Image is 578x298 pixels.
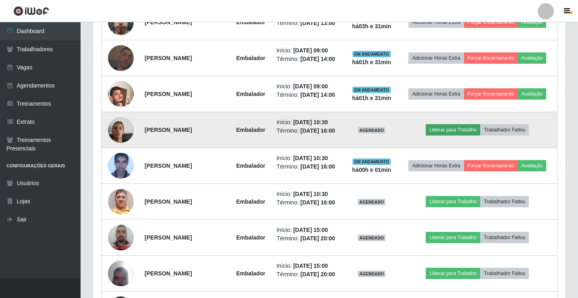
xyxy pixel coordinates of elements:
span: EM ANDAMENTO [352,51,391,57]
time: [DATE] 14:00 [300,92,335,98]
img: 1672423155004.jpeg [108,107,134,153]
button: Forçar Encerramento [464,17,518,28]
li: Término: [277,163,341,171]
button: Trabalhador Faltou [480,196,529,207]
strong: há 00 h e 01 min [352,167,391,173]
button: Liberar para Trabalho [426,124,480,135]
li: Término: [277,91,341,99]
time: [DATE] 14:00 [300,56,335,62]
li: Início: [277,118,341,127]
time: [DATE] 20:00 [300,271,335,277]
li: Início: [277,226,341,234]
li: Início: [277,262,341,270]
time: [DATE] 16:00 [300,199,335,206]
strong: [PERSON_NAME] [145,270,192,277]
li: Início: [277,190,341,198]
strong: Embalador [236,234,265,241]
li: Término: [277,55,341,63]
time: [DATE] 10:30 [293,191,328,197]
time: [DATE] 10:30 [293,119,328,125]
span: AGENDADO [358,235,386,241]
button: Liberar para Trabalho [426,232,480,243]
img: 1722619557508.jpeg [108,256,134,290]
span: AGENDADO [358,271,386,277]
strong: [PERSON_NAME] [145,91,192,97]
strong: Embalador [236,91,265,97]
strong: [PERSON_NAME] [145,55,192,61]
time: [DATE] 16:00 [300,127,335,134]
button: Avaliação [518,160,546,171]
button: Liberar para Trabalho [426,268,480,279]
li: Início: [277,82,341,91]
strong: Embalador [236,55,265,61]
strong: Embalador [236,19,265,25]
button: Avaliação [518,52,546,64]
li: Término: [277,198,341,207]
button: Avaliação [518,88,546,100]
span: EM ANDAMENTO [352,87,391,93]
time: [DATE] 09:00 [293,83,328,90]
button: Forçar Encerramento [464,52,518,64]
button: Adicionar Horas Extra [408,17,464,28]
time: [DATE] 15:00 [293,227,328,233]
li: Término: [277,19,341,27]
strong: [PERSON_NAME] [145,234,192,241]
time: [DATE] 10:30 [293,155,328,161]
strong: há 01 h e 31 min [352,59,391,65]
button: Adicionar Horas Extra [408,160,464,171]
li: Início: [277,46,341,55]
li: Término: [277,127,341,135]
time: [DATE] 13:00 [300,20,335,26]
button: Trabalhador Faltou [480,268,529,279]
button: Trabalhador Faltou [480,124,529,135]
strong: Embalador [236,198,265,205]
button: Avaliação [518,17,546,28]
strong: Embalador [236,270,265,277]
strong: Embalador [236,163,265,169]
li: Término: [277,234,341,243]
span: AGENDADO [358,127,386,133]
button: Forçar Encerramento [464,88,518,100]
strong: [PERSON_NAME] [145,127,192,133]
img: CoreUI Logo [13,6,49,16]
strong: Embalador [236,127,265,133]
span: AGENDADO [358,199,386,205]
img: 1690769088770.jpeg [108,35,134,81]
time: [DATE] 15:00 [293,263,328,269]
strong: há 03 h e 31 min [352,23,391,29]
img: 1687914027317.jpeg [108,179,134,225]
button: Adicionar Horas Extra [408,52,464,64]
li: Início: [277,154,341,163]
button: Adicionar Horas Extra [408,88,464,100]
strong: [PERSON_NAME] [145,163,192,169]
time: [DATE] 16:00 [300,163,335,170]
strong: [PERSON_NAME] [145,19,192,25]
button: Trabalhador Faltou [480,232,529,243]
img: 1686264689334.jpeg [108,220,134,254]
img: 1742686144384.jpeg [108,5,134,39]
button: Liberar para Trabalho [426,196,480,207]
strong: há 01 h e 31 min [352,95,391,101]
img: 1673386012464.jpeg [108,149,134,183]
time: [DATE] 09:00 [293,47,328,54]
li: Término: [277,270,341,279]
img: 1726002463138.jpeg [108,71,134,117]
strong: [PERSON_NAME] [145,198,192,205]
span: EM ANDAMENTO [352,158,391,165]
time: [DATE] 20:00 [300,235,335,242]
button: Forçar Encerramento [464,160,518,171]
